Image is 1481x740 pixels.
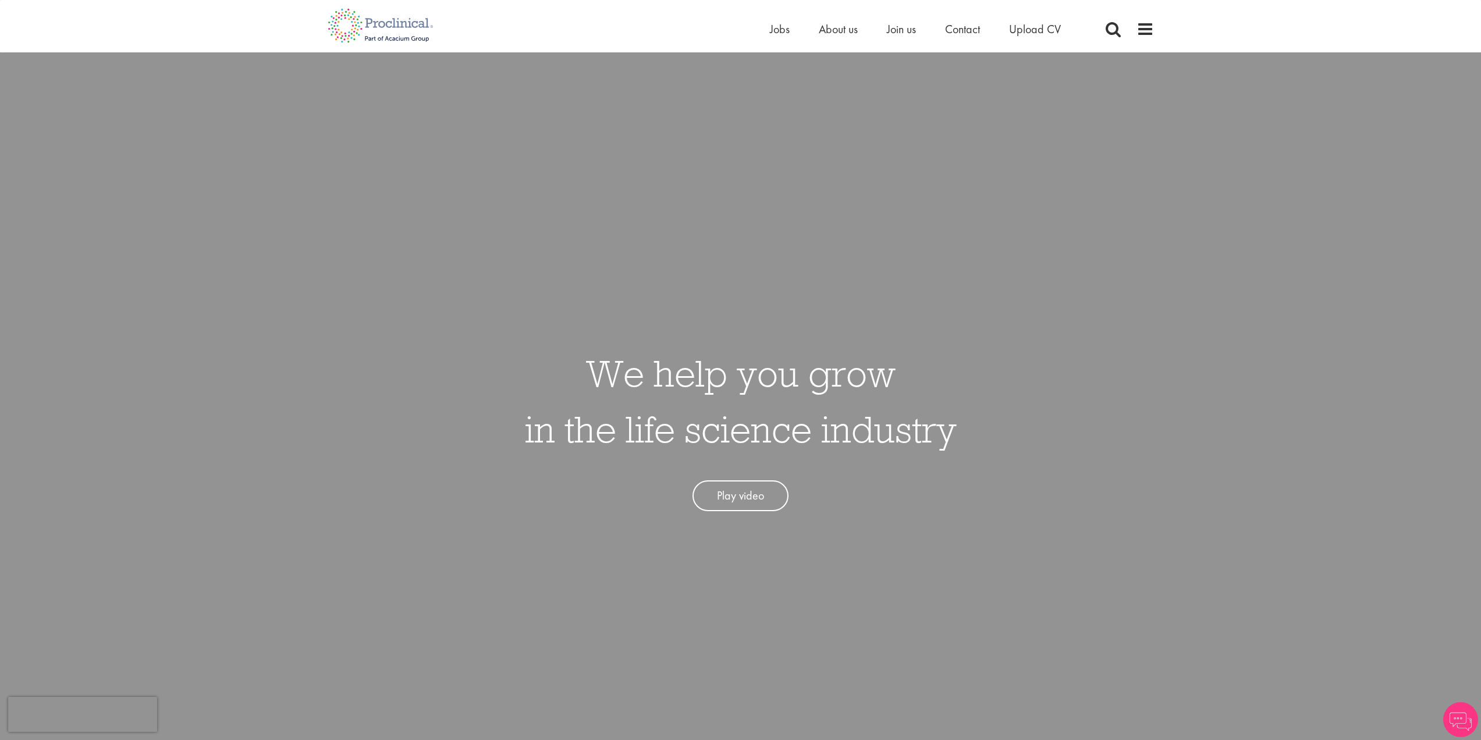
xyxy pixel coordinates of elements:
[887,22,916,37] a: Join us
[692,480,789,511] a: Play video
[819,22,858,37] a: About us
[525,345,957,457] h1: We help you grow in the life science industry
[1443,702,1478,737] img: Chatbot
[1009,22,1061,37] a: Upload CV
[770,22,790,37] a: Jobs
[945,22,980,37] a: Contact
